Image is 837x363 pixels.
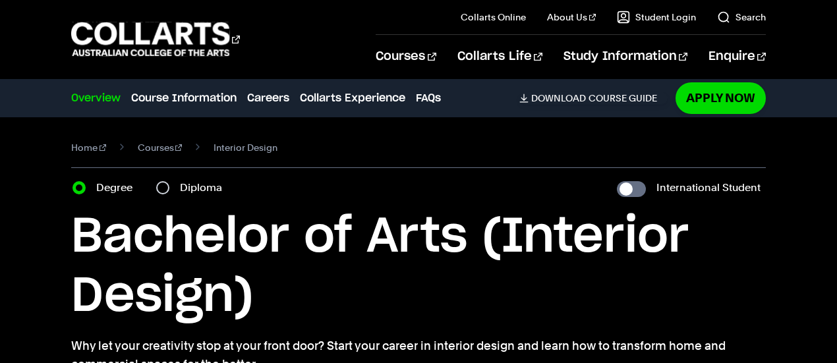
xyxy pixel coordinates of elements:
[676,82,766,113] a: Apply Now
[300,90,405,106] a: Collarts Experience
[71,208,766,326] h1: Bachelor of Arts (Interior Design)
[71,20,240,58] div: Go to homepage
[656,179,761,197] label: International Student
[376,35,436,78] a: Courses
[563,35,687,78] a: Study Information
[617,11,696,24] a: Student Login
[131,90,237,106] a: Course Information
[214,138,277,157] span: Interior Design
[96,179,140,197] label: Degree
[71,138,106,157] a: Home
[138,138,183,157] a: Courses
[457,35,542,78] a: Collarts Life
[547,11,596,24] a: About Us
[519,92,668,104] a: DownloadCourse Guide
[708,35,766,78] a: Enquire
[531,92,586,104] span: Download
[180,179,230,197] label: Diploma
[717,11,766,24] a: Search
[461,11,526,24] a: Collarts Online
[71,90,121,106] a: Overview
[416,90,441,106] a: FAQs
[247,90,289,106] a: Careers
